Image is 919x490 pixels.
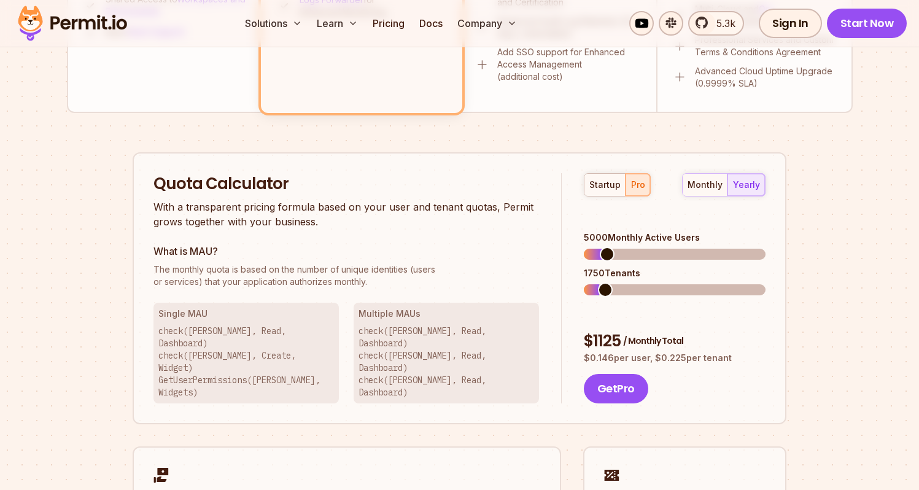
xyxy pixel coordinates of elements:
h3: Single MAU [158,308,334,320]
button: Company [452,11,522,36]
p: With a transparent pricing formula based on your user and tenant quotas, Permit grows together wi... [153,200,539,229]
div: 5000 Monthly Active Users [584,231,766,244]
p: or services) that your application authorizes monthly. [153,263,539,288]
p: Advanced Cloud Uptime Upgrade (0.9999% SLA) [695,65,837,90]
a: Pricing [368,11,409,36]
p: $ 0.146 per user, $ 0.225 per tenant [584,352,766,364]
div: 1750 Tenants [584,267,766,279]
h3: Multiple MAUs [359,308,534,320]
button: Solutions [240,11,307,36]
h2: Quota Calculator [153,173,539,195]
div: $ 1125 [584,330,766,352]
a: 5.3k [688,11,744,36]
button: GetPro [584,374,648,403]
h3: What is MAU? [153,244,539,259]
p: check([PERSON_NAME], Read, Dashboard) check([PERSON_NAME], Create, Widget) GetUserPermissions([PE... [158,325,334,399]
div: startup [589,179,621,191]
a: Docs [414,11,448,36]
a: Start Now [827,9,907,38]
span: / Monthly Total [623,335,683,347]
span: The monthly quota is based on the number of unique identities (users [153,263,539,276]
button: Learn [312,11,363,36]
a: Sign In [759,9,822,38]
img: Permit logo [12,2,133,44]
p: Add SSO support for Enhanced Access Management (additional cost) [497,46,642,83]
p: check([PERSON_NAME], Read, Dashboard) check([PERSON_NAME], Read, Dashboard) check([PERSON_NAME], ... [359,325,534,399]
span: 5.3k [709,16,735,31]
div: monthly [688,179,723,191]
